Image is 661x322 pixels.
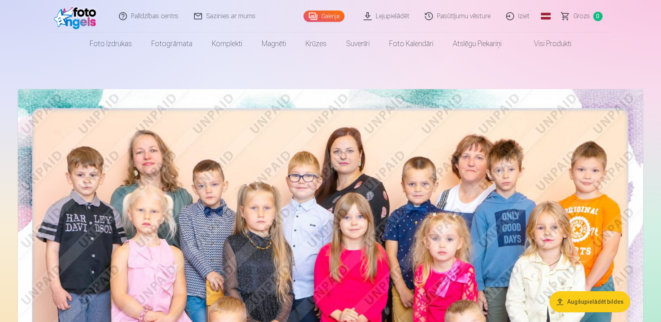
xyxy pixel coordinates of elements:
[549,291,630,312] button: Augšupielādēt bildes
[511,32,581,55] a: Visi produkti
[296,32,336,55] a: Krūzes
[573,11,590,21] span: Grozs
[202,32,252,55] a: Komplekti
[80,32,142,55] a: Foto izdrukas
[443,32,511,55] a: Atslēgu piekariņi
[379,32,443,55] a: Foto kalendāri
[54,3,101,29] img: /fa1
[304,11,344,22] a: Galerija
[142,32,202,55] a: Fotogrāmata
[252,32,296,55] a: Magnēti
[593,12,603,21] span: 0
[336,32,379,55] a: Suvenīri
